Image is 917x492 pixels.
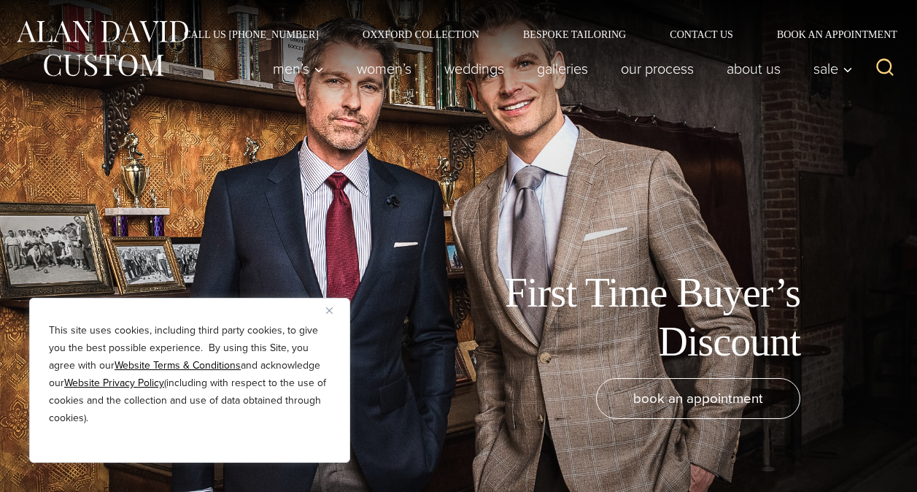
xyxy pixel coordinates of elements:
nav: Secondary Navigation [162,29,902,39]
a: Galleries [521,54,605,83]
img: Alan David Custom [15,16,190,81]
a: Website Privacy Policy [64,375,164,391]
p: This site uses cookies, including third party cookies, to give you the best possible experience. ... [49,322,330,427]
span: Sale [813,61,853,76]
span: book an appointment [633,388,763,409]
a: Call Us [PHONE_NUMBER] [162,29,341,39]
a: Oxxford Collection [341,29,501,39]
a: Bespoke Tailoring [501,29,648,39]
h1: First Time Buyer’s Discount [472,269,800,366]
a: Website Terms & Conditions [115,358,241,373]
a: About Us [711,54,797,83]
span: Men’s [273,61,324,76]
a: book an appointment [596,378,800,419]
img: Close [326,307,333,314]
a: Book an Appointment [755,29,902,39]
nav: Primary Navigation [257,54,861,83]
a: Contact Us [648,29,755,39]
button: Close [326,301,344,319]
a: Our Process [605,54,711,83]
a: Women’s [341,54,428,83]
a: weddings [428,54,521,83]
button: View Search Form [867,51,902,86]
